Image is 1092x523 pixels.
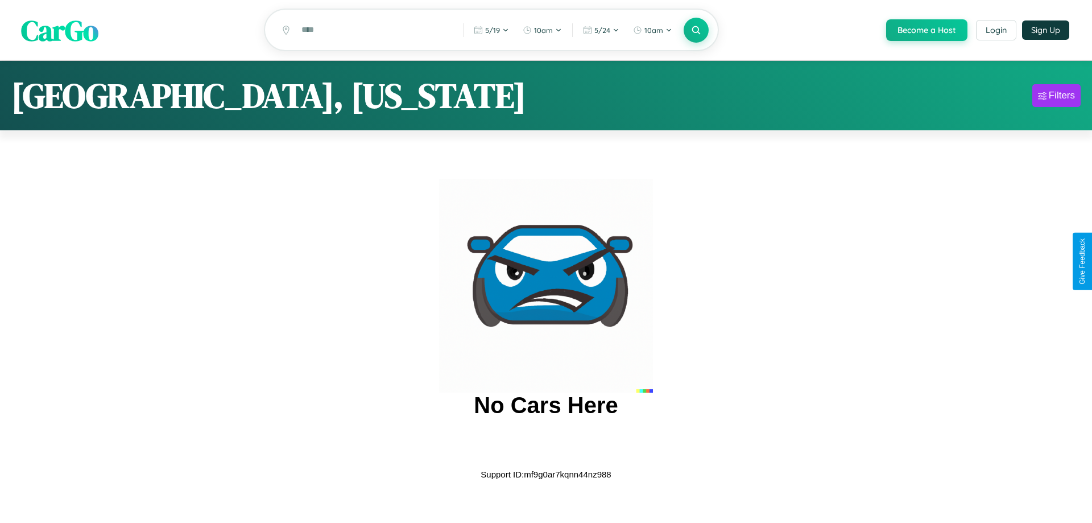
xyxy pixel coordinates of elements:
button: 10am [627,21,678,39]
span: 5 / 24 [594,26,610,35]
button: Filters [1032,84,1081,107]
button: Sign Up [1022,20,1069,40]
button: 5/24 [577,21,625,39]
span: 10am [534,26,553,35]
div: Give Feedback [1078,238,1086,285]
p: Support ID: mf9g0ar7kqnn44nz988 [481,467,611,482]
h2: No Cars Here [474,393,618,418]
span: 5 / 19 [485,26,500,35]
button: Become a Host [886,19,967,41]
button: 5/19 [468,21,515,39]
div: Filters [1049,90,1075,101]
h1: [GEOGRAPHIC_DATA], [US_STATE] [11,72,526,119]
img: car [439,179,653,393]
span: CarGo [21,10,98,50]
button: Login [976,20,1016,40]
span: 10am [644,26,663,35]
button: 10am [517,21,568,39]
